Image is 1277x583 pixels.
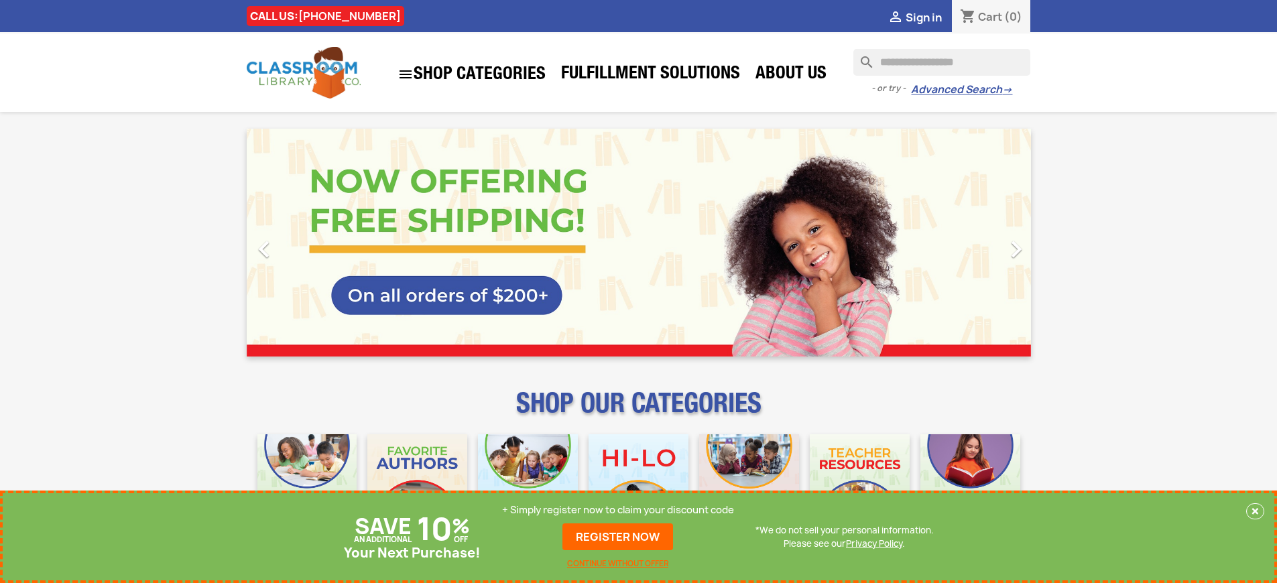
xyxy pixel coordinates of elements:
img: CLC_Dyslexia_Mobile.jpg [920,434,1020,534]
i:  [398,66,414,82]
span: Cart [978,9,1002,24]
a: [PHONE_NUMBER] [298,9,401,23]
a: Fulfillment Solutions [554,62,747,88]
img: CLC_Favorite_Authors_Mobile.jpg [367,434,467,534]
a: SHOP CATEGORIES [391,60,552,89]
p: SHOP OUR CATEGORIES [247,399,1031,424]
a:  Sign in [888,10,942,25]
span: - or try - [871,82,911,95]
i: search [853,49,869,65]
img: Classroom Library Company [247,47,361,99]
img: CLC_Teacher_Resources_Mobile.jpg [810,434,910,534]
img: CLC_HiLo_Mobile.jpg [589,434,688,534]
i:  [247,233,281,266]
a: Previous [247,129,365,357]
span: Sign in [906,10,942,25]
div: CALL US: [247,6,404,26]
input: Search [853,49,1030,76]
i:  [888,10,904,26]
a: Next [913,129,1031,357]
ul: Carousel container [247,129,1031,357]
span: (0) [1004,9,1022,24]
a: About Us [749,62,833,88]
img: CLC_Phonics_And_Decodables_Mobile.jpg [478,434,578,534]
img: CLC_Fiction_Nonfiction_Mobile.jpg [699,434,799,534]
a: Advanced Search→ [911,83,1012,96]
i: shopping_cart [960,9,976,25]
span: → [1002,83,1012,96]
i:  [999,233,1033,266]
img: CLC_Bulk_Mobile.jpg [257,434,357,534]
